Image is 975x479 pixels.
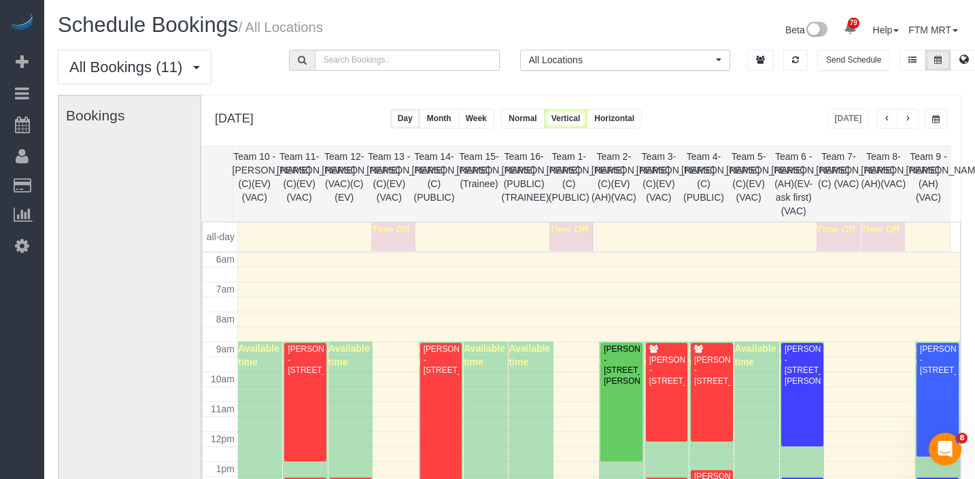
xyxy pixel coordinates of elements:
span: Available time [464,343,505,367]
span: 8 [957,433,968,444]
th: Team 12- [PERSON_NAME] (VAC)(C)(EV) [322,146,366,221]
button: Ask a question [75,288,198,315]
img: Profile image for Ellie [16,299,43,327]
span: Available time [780,343,821,367]
div: • [DATE] [130,212,168,227]
span: 6am [216,254,235,265]
div: • 2m ago [130,61,171,76]
a: Beta [785,24,827,35]
input: Search Bookings.. [315,50,500,71]
img: Profile image for Ellie [16,48,43,75]
th: Team 7- [PERSON_NAME] (C) (VAC) [816,146,861,221]
div: [PERSON_NAME] [48,263,127,277]
img: Automaid Logo [8,14,35,33]
span: Time Off [861,224,900,235]
span: 7am [216,284,235,295]
th: Team 11- [PERSON_NAME] (C)(EV)(VAC) [277,146,322,221]
div: • [DATE] [130,313,168,327]
img: Profile image for Ellie [16,199,43,226]
th: Team 14- [PERSON_NAME] (C) (PUBLIC) [411,146,456,221]
th: Team 1- [PERSON_NAME] (C)(PUBLIC) [547,146,592,221]
button: Horizontal [587,109,642,129]
span: Help [216,388,237,397]
th: Team 9 - [PERSON_NAME] (AH) (VAC) [906,146,951,221]
th: Team 2- [PERSON_NAME] (C)(EV)(AH)(VAC) [592,146,636,221]
div: • [DATE] [130,162,168,176]
div: [PERSON_NAME] [48,212,127,227]
span: 9am [216,344,235,354]
img: Profile image for Ellie [16,350,43,377]
span: Available time [915,343,957,367]
div: • 2h ago [130,112,169,126]
div: [PERSON_NAME] - [STREET_ADDRESS] [287,344,324,376]
th: Team 4- [PERSON_NAME] (C)(PUBLIC) [681,146,726,221]
th: Team 10 - [PERSON_NAME] (C)(EV)(VAC) [232,146,277,221]
a: 79 [837,14,863,44]
span: 11am [211,403,235,414]
img: Profile image for Ellie [16,249,43,276]
th: Team 6 - [PERSON_NAME] (AH)(EV-ask first)(VAC) [771,146,816,221]
a: FTM MRT [908,24,958,35]
span: Available time [509,343,550,367]
div: • [DATE] [130,263,168,277]
th: Team 8- [PERSON_NAME] (AH)(VAC) [861,146,906,221]
div: [PERSON_NAME] [48,61,127,76]
span: Available time [645,343,686,367]
button: Send Schedule [817,50,890,71]
span: Available time [734,343,776,367]
img: Profile image for Ellie [16,98,43,125]
span: 10am [211,374,235,384]
div: [PERSON_NAME] - [STREET_ADDRESS] [423,344,460,376]
span: Available time [283,343,324,367]
span: Messages [109,388,162,397]
button: Month [420,109,459,129]
span: All Locations [529,53,713,67]
th: Team 15- [PERSON_NAME] (Trainee) [456,146,501,221]
span: 79 [848,18,859,29]
div: [PERSON_NAME] [48,112,127,126]
iframe: Intercom live chat [929,433,961,465]
span: All Bookings (11) [69,59,189,76]
div: Close [239,5,263,30]
th: Team 3- [PERSON_NAME] (C)(EV)(VAC) [636,146,681,221]
th: Team 13 - [PERSON_NAME] (C)(EV)(VAC) [366,146,411,221]
button: All Locations [520,50,731,71]
span: Available time [419,343,460,367]
h2: [DATE] [215,109,254,126]
div: [PERSON_NAME] - [STREET_ADDRESS] [694,355,730,386]
span: Available time [238,343,279,367]
button: Vertical [544,109,588,129]
button: Day [390,109,420,129]
img: New interface [805,22,827,39]
small: / All Locations [238,20,322,35]
div: [PERSON_NAME] - [STREET_ADDRESS] [649,355,685,386]
span: Available time [599,343,640,367]
span: Home [31,388,59,397]
span: 1pm [216,463,235,474]
span: 12pm [211,433,235,444]
div: [PERSON_NAME] [48,162,127,176]
th: Team 5- [PERSON_NAME] (C)(EV)(VAC) [726,146,771,221]
button: Week [458,109,494,129]
a: Help [873,24,900,35]
button: [DATE] [827,109,870,129]
button: Normal [501,109,544,129]
span: Schedule Bookings [58,13,238,37]
span: 8am [216,314,235,325]
div: [PERSON_NAME] - [STREET_ADDRESS][PERSON_NAME] [603,344,640,386]
button: Messages [90,354,181,408]
span: Available time [328,343,370,367]
h3: Bookings [66,108,204,123]
span: Available time [689,343,731,367]
img: Profile image for Ellie [16,148,43,176]
button: All Bookings (11) [58,50,211,84]
th: Team 16- [PERSON_NAME] (PUBLIC)(TRAINEE) [502,146,547,221]
button: Help [182,354,272,408]
div: [PERSON_NAME] - [STREET_ADDRESS] [919,344,956,376]
h1: Messages [101,6,174,29]
div: [PERSON_NAME] - [STREET_ADDRESS][PERSON_NAME] [784,344,821,386]
div: [PERSON_NAME] [48,313,127,327]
